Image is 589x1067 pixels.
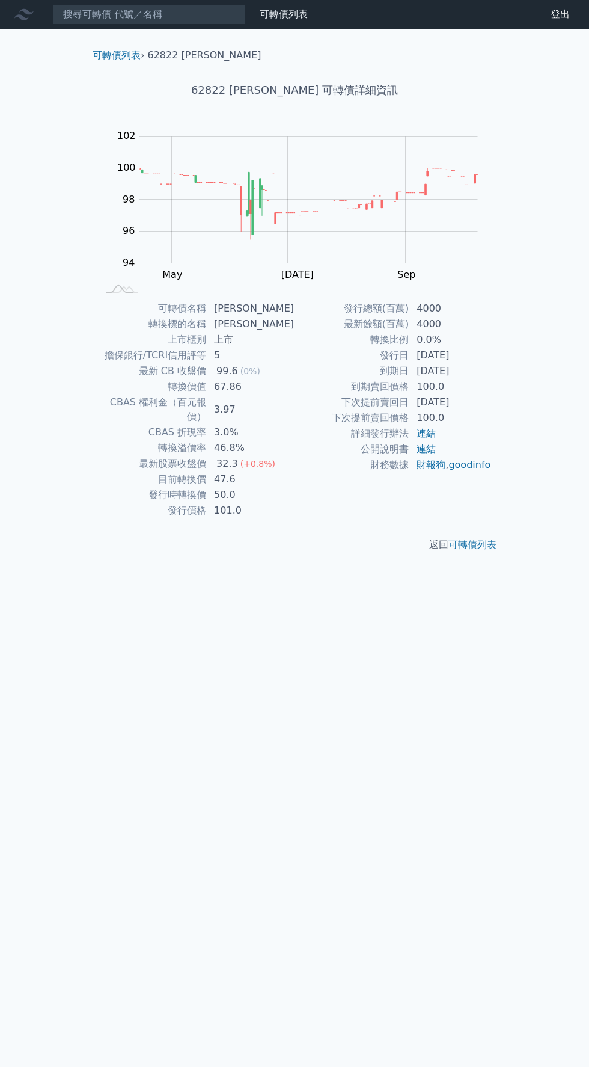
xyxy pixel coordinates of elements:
a: 連結 [417,428,436,439]
td: 4000 [409,316,492,332]
td: 47.6 [207,472,294,487]
td: 下次提前賣回價格 [294,410,409,426]
td: 3.97 [207,395,294,425]
td: , [409,457,492,473]
tspan: 98 [123,194,135,205]
td: 下次提前賣回日 [294,395,409,410]
td: [DATE] [409,363,492,379]
tspan: 100 [117,162,136,173]
li: 62822 [PERSON_NAME] [148,48,261,63]
td: 67.86 [207,379,294,395]
td: [PERSON_NAME] [207,316,294,332]
td: 轉換溢價率 [97,440,207,456]
td: 101.0 [207,503,294,518]
a: 登出 [541,5,579,24]
a: 財報狗 [417,459,445,470]
td: 100.0 [409,410,492,426]
td: 100.0 [409,379,492,395]
a: 可轉債列表 [260,8,308,20]
td: 轉換標的名稱 [97,316,207,332]
input: 搜尋可轉債 代號／名稱 [53,4,245,25]
td: 財務數據 [294,457,409,473]
div: 99.6 [214,364,240,378]
td: 46.8% [207,440,294,456]
td: 發行時轉換價 [97,487,207,503]
td: 公開說明書 [294,441,409,457]
td: 轉換比例 [294,332,409,348]
div: 32.3 [214,457,240,471]
td: CBAS 權利金（百元報價） [97,395,207,425]
td: 上市櫃別 [97,332,207,348]
td: 最新 CB 收盤價 [97,363,207,379]
tspan: 96 [123,225,135,236]
td: 最新餘額(百萬) [294,316,409,332]
td: 0.0% [409,332,492,348]
td: 5 [207,348,294,363]
td: 到期日 [294,363,409,379]
tspan: Sep [397,269,415,280]
td: 發行日 [294,348,409,363]
a: goodinfo [448,459,490,470]
td: 4000 [409,301,492,316]
a: 連結 [417,443,436,455]
a: 可轉債列表 [448,539,496,550]
td: 擔保銀行/TCRI信用評等 [97,348,207,363]
td: 上市 [207,332,294,348]
tspan: May [162,269,182,280]
td: 最新股票收盤價 [97,456,207,472]
td: 詳細發行辦法 [294,426,409,441]
p: 返回 [83,538,506,552]
td: 到期賣回價格 [294,379,409,395]
td: 50.0 [207,487,294,503]
tspan: [DATE] [281,269,314,280]
td: 3.0% [207,425,294,440]
span: (+0.8%) [240,459,275,469]
h1: 62822 [PERSON_NAME] 可轉債詳細資訊 [83,82,506,99]
tspan: 102 [117,130,136,141]
a: 可轉債列表 [93,49,141,61]
td: 可轉債名稱 [97,301,207,316]
td: [DATE] [409,395,492,410]
td: 發行價格 [97,503,207,518]
td: [DATE] [409,348,492,363]
span: (0%) [240,366,260,376]
td: CBAS 折現率 [97,425,207,440]
td: 目前轉換價 [97,472,207,487]
td: 轉換價值 [97,379,207,395]
td: [PERSON_NAME] [207,301,294,316]
td: 發行總額(百萬) [294,301,409,316]
li: › [93,48,144,63]
tspan: 94 [123,257,135,268]
g: Chart [111,130,495,280]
